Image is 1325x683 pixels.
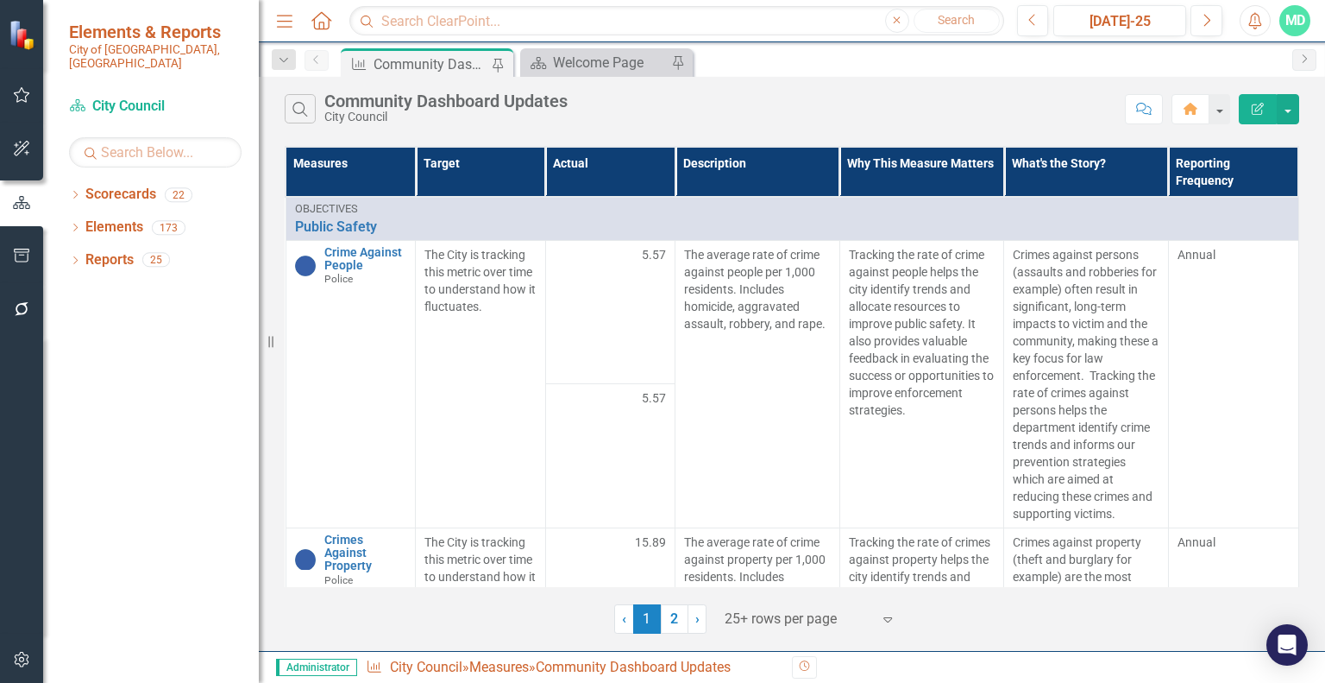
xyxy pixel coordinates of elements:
span: Search [938,13,975,27]
span: 15.89 [635,534,666,551]
div: Community Dashboard Updates [374,54,487,75]
p: Crimes against persons (assaults and robberies for example) often result in significant, long-ter... [1013,246,1159,522]
div: Community Dashboard Updates [536,659,731,675]
span: The City is tracking this metric over time to understand how it fluctuates. [424,535,536,601]
button: MD [1279,5,1310,36]
img: Tracking [295,256,316,276]
td: Double-Click to Edit Right Click for Context Menu [286,240,416,528]
div: Open Intercom Messenger [1266,624,1308,666]
span: Administrator [276,659,357,676]
span: Elements & Reports [69,22,242,42]
p: Tracking the rate of crime against people helps the city identify trends and allocate resources t... [849,246,995,419]
td: Double-Click to Edit [839,240,1003,528]
span: The average rate of crime against people per 1,000 residents. Includes homicide, aggravated assau... [684,248,826,331]
span: The average rate of crime against property per 1,000 residents. Includes commercial burglary, res... [684,535,826,670]
td: Double-Click to Edit [675,240,839,528]
td: Double-Click to Edit [1004,240,1168,528]
div: 25 [142,253,170,268]
a: 2 [661,604,688,634]
img: ClearPoint Strategy [9,19,39,49]
a: Scorecards [85,185,156,205]
input: Search ClearPoint... [349,6,1003,36]
div: City Council [324,111,568,123]
img: Tracking [295,549,316,570]
span: Police [324,273,353,285]
a: Public Safety [295,219,1290,235]
td: Double-Click to Edit Right Click for Context Menu [286,197,1298,240]
td: Double-Click to Edit [545,384,675,528]
a: Elements [85,218,143,237]
span: 1 [633,604,661,634]
div: Welcome Page [553,52,667,73]
span: › [695,610,700,627]
a: Crime Against People [324,246,407,273]
td: Double-Click to Edit [416,240,546,528]
div: 173 [152,220,185,235]
div: 22 [165,187,192,202]
span: The City is tracking this metric over time to understand how it fluctuates. [424,248,536,313]
div: Objectives [295,203,1290,215]
span: Police [324,574,353,586]
div: Community Dashboard Updates [324,92,568,111]
span: 5.57 [642,246,666,263]
a: City Council [390,659,462,675]
span: ‹ [622,610,626,627]
a: City Council [69,97,242,117]
a: Crimes Against Property [324,534,407,573]
button: Search [914,9,1000,33]
div: » » [366,658,779,678]
div: Annual [1177,246,1290,263]
a: Reports [85,250,134,270]
small: City of [GEOGRAPHIC_DATA], [GEOGRAPHIC_DATA] [69,42,242,71]
td: Double-Click to Edit [1168,240,1298,528]
span: 5.57 [642,389,666,407]
div: [DATE]-25 [1059,11,1180,32]
button: [DATE]-25 [1053,5,1186,36]
a: Measures [469,659,529,675]
input: Search Below... [69,137,242,168]
div: Annual [1177,534,1290,551]
a: Welcome Page [524,52,667,73]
